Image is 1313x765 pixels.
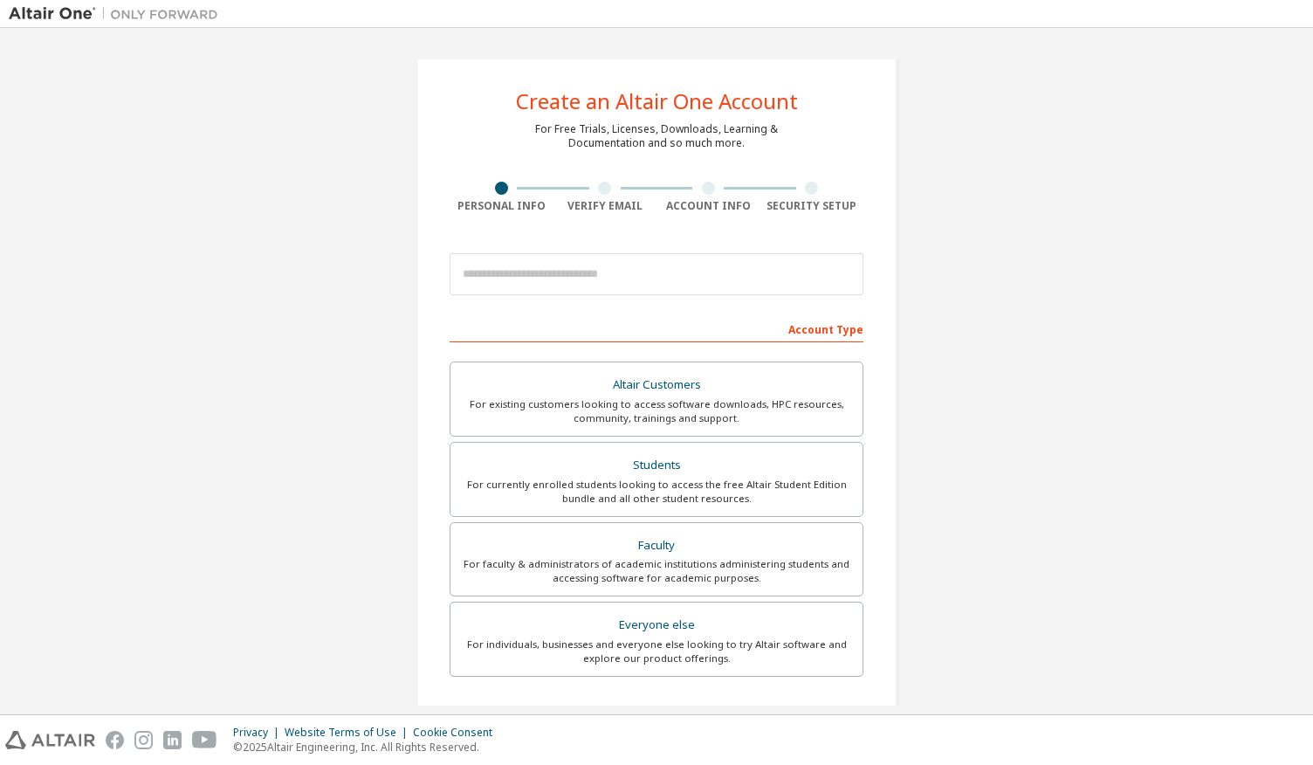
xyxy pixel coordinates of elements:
[656,199,760,213] div: Account Info
[134,731,153,749] img: instagram.svg
[461,613,852,637] div: Everyone else
[553,199,657,213] div: Verify Email
[285,726,413,740] div: Website Terms of Use
[461,637,852,665] div: For individuals, businesses and everyone else looking to try Altair software and explore our prod...
[163,731,182,749] img: linkedin.svg
[450,703,863,731] div: Your Profile
[760,199,864,213] div: Security Setup
[461,534,852,558] div: Faculty
[413,726,503,740] div: Cookie Consent
[461,453,852,478] div: Students
[106,731,124,749] img: facebook.svg
[450,199,553,213] div: Personal Info
[450,314,863,342] div: Account Type
[192,731,217,749] img: youtube.svg
[535,122,778,150] div: For Free Trials, Licenses, Downloads, Learning & Documentation and so much more.
[461,373,852,397] div: Altair Customers
[461,397,852,425] div: For existing customers looking to access software downloads, HPC resources, community, trainings ...
[233,726,285,740] div: Privacy
[5,731,95,749] img: altair_logo.svg
[516,91,798,112] div: Create an Altair One Account
[9,5,227,23] img: Altair One
[461,557,852,585] div: For faculty & administrators of academic institutions administering students and accessing softwa...
[233,740,503,755] p: © 2025 Altair Engineering, Inc. All Rights Reserved.
[461,478,852,506] div: For currently enrolled students looking to access the free Altair Student Edition bundle and all ...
